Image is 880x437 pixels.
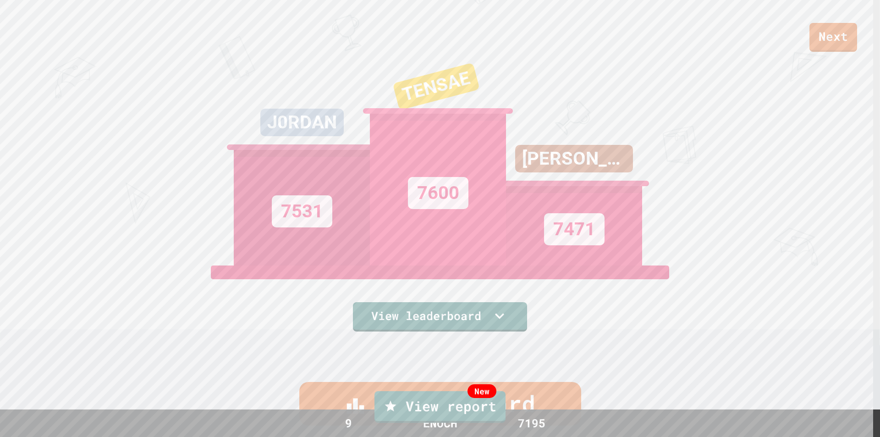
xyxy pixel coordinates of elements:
[299,382,581,426] div: Leaderboard
[515,145,633,172] div: [PERSON_NAME]😝😕😏😁
[374,391,506,423] a: View report
[809,23,857,52] a: Next
[393,63,480,111] div: TENSAE
[272,195,332,227] div: 7531
[353,302,527,332] a: View leaderboard
[544,213,605,245] div: 7471
[408,177,468,209] div: 7600
[467,384,496,398] div: New
[260,109,344,136] div: J0RDAN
